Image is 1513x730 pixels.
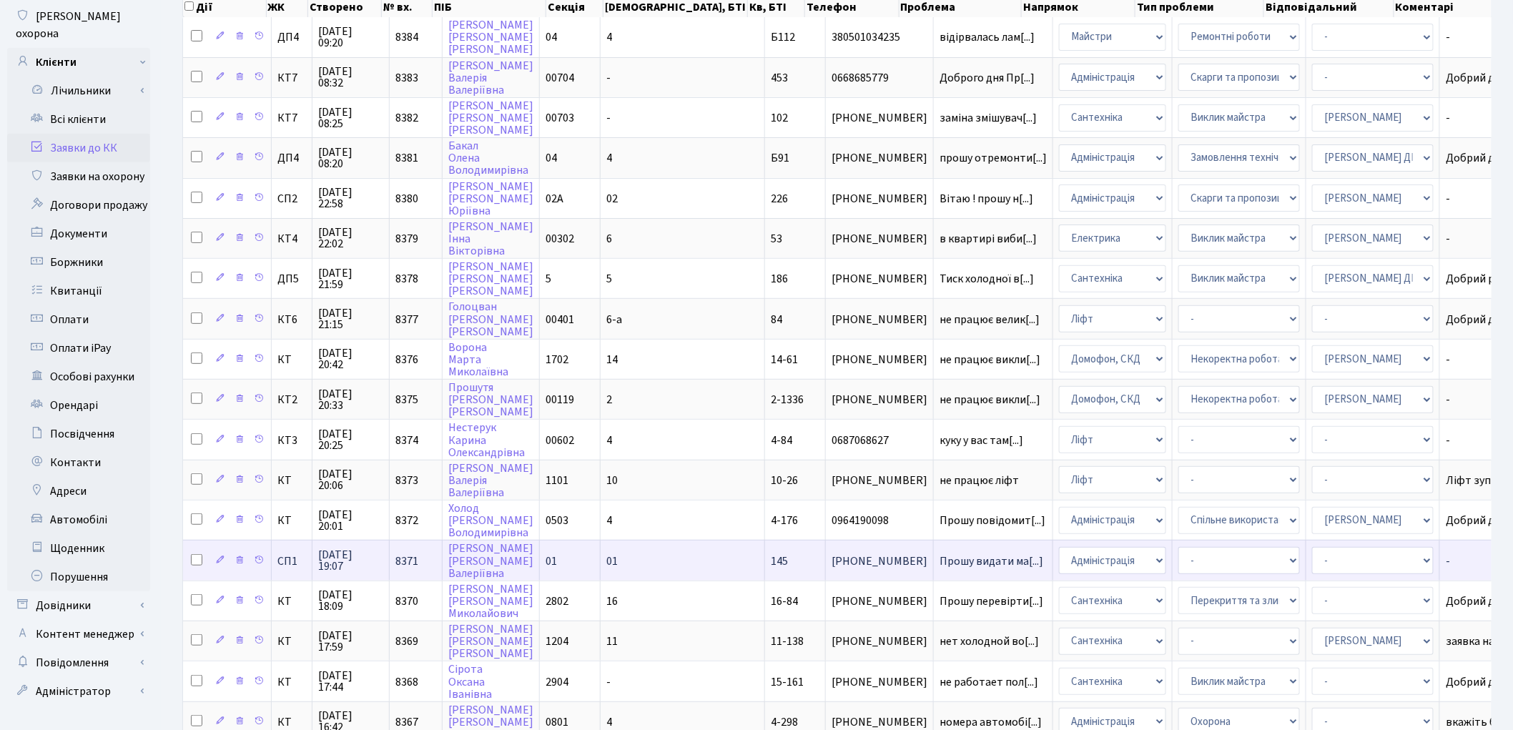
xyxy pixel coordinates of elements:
[318,147,383,169] span: [DATE] 08:20
[771,312,782,327] span: 84
[832,676,927,688] span: [PHONE_NUMBER]
[277,475,306,486] span: КТ
[546,70,574,86] span: 00704
[318,468,383,491] span: [DATE] 20:06
[7,391,150,420] a: Орендарі
[277,716,306,728] span: КТ
[448,621,533,661] a: [PERSON_NAME][PERSON_NAME][PERSON_NAME]
[318,428,383,451] span: [DATE] 20:25
[606,433,612,448] span: 4
[832,31,927,43] span: 380501034235
[546,231,574,247] span: 00302
[395,674,418,690] span: 8368
[277,556,306,567] span: СП1
[318,549,383,572] span: [DATE] 19:07
[7,448,150,477] a: Контакти
[606,633,618,649] span: 11
[448,98,533,138] a: [PERSON_NAME][PERSON_NAME][PERSON_NAME]
[7,420,150,448] a: Посвідчення
[940,29,1035,45] span: відірвалась лам[...]
[546,271,551,287] span: 5
[448,340,508,380] a: ВоронаМартаМиколаївна
[448,179,533,219] a: [PERSON_NAME][PERSON_NAME]Юріївна
[546,392,574,408] span: 00119
[832,193,927,204] span: [PHONE_NUMBER]
[277,354,306,365] span: КТ
[832,354,927,365] span: [PHONE_NUMBER]
[940,433,1023,448] span: куку у вас там[...]
[940,392,1040,408] span: не працює викли[...]
[448,17,533,57] a: [PERSON_NAME][PERSON_NAME][PERSON_NAME]
[7,305,150,334] a: Оплати
[7,162,150,191] a: Заявки на охорону
[832,435,927,446] span: 0687068627
[318,388,383,411] span: [DATE] 20:33
[7,591,150,620] a: Довідники
[277,676,306,688] span: КТ
[7,220,150,248] a: Документи
[771,271,788,287] span: 186
[448,259,533,299] a: [PERSON_NAME][PERSON_NAME][PERSON_NAME]
[940,70,1035,86] span: Доброго дня Пр[...]
[771,633,804,649] span: 11-138
[7,648,150,677] a: Повідомлення
[771,593,798,609] span: 16-84
[606,312,622,327] span: 6-а
[546,433,574,448] span: 00602
[395,70,418,86] span: 8383
[606,352,618,368] span: 14
[318,66,383,89] span: [DATE] 08:32
[771,191,788,207] span: 226
[448,380,533,420] a: Прошутя[PERSON_NAME][PERSON_NAME]
[395,473,418,488] span: 8373
[940,352,1040,368] span: не працює викли[...]
[7,563,150,591] a: Порушення
[7,191,150,220] a: Договори продажу
[7,505,150,534] a: Автомобілі
[277,31,306,43] span: ДП4
[546,513,568,528] span: 0503
[606,674,611,690] span: -
[940,271,1034,287] span: Тиск холодної в[...]
[832,72,927,84] span: 0668685779
[940,191,1033,207] span: Вітаю ! прошу н[...]
[546,150,557,166] span: 04
[832,596,927,607] span: [PHONE_NUMBER]
[771,714,798,730] span: 4-298
[7,620,150,648] a: Контент менеджер
[771,473,798,488] span: 10-26
[546,473,568,488] span: 1101
[546,714,568,730] span: 0801
[606,231,612,247] span: 6
[7,334,150,362] a: Оплати iPay
[546,29,557,45] span: 04
[318,307,383,330] span: [DATE] 21:15
[771,433,792,448] span: 4-84
[832,636,927,647] span: [PHONE_NUMBER]
[395,513,418,528] span: 8372
[832,314,927,325] span: [PHONE_NUMBER]
[7,248,150,277] a: Боржники
[395,633,418,649] span: 8369
[395,191,418,207] span: 8380
[318,670,383,693] span: [DATE] 17:44
[832,475,927,486] span: [PHONE_NUMBER]
[832,394,927,405] span: [PHONE_NUMBER]
[277,515,306,526] span: КТ
[771,392,804,408] span: 2-1336
[318,107,383,129] span: [DATE] 08:25
[940,475,1047,486] span: не працює ліфт
[771,352,798,368] span: 14-61
[277,596,306,607] span: КТ
[318,227,383,250] span: [DATE] 22:02
[832,152,927,164] span: [PHONE_NUMBER]
[277,233,306,245] span: КТ4
[277,72,306,84] span: КТ7
[940,110,1037,126] span: заміна змішувач[...]
[448,138,528,178] a: БакалОленаВолодимирівна
[448,219,533,259] a: [PERSON_NAME]ІннаВікторівна
[832,273,927,285] span: [PHONE_NUMBER]
[318,187,383,209] span: [DATE] 22:58
[318,26,383,49] span: [DATE] 09:20
[940,150,1047,166] span: прошу отремонти[...]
